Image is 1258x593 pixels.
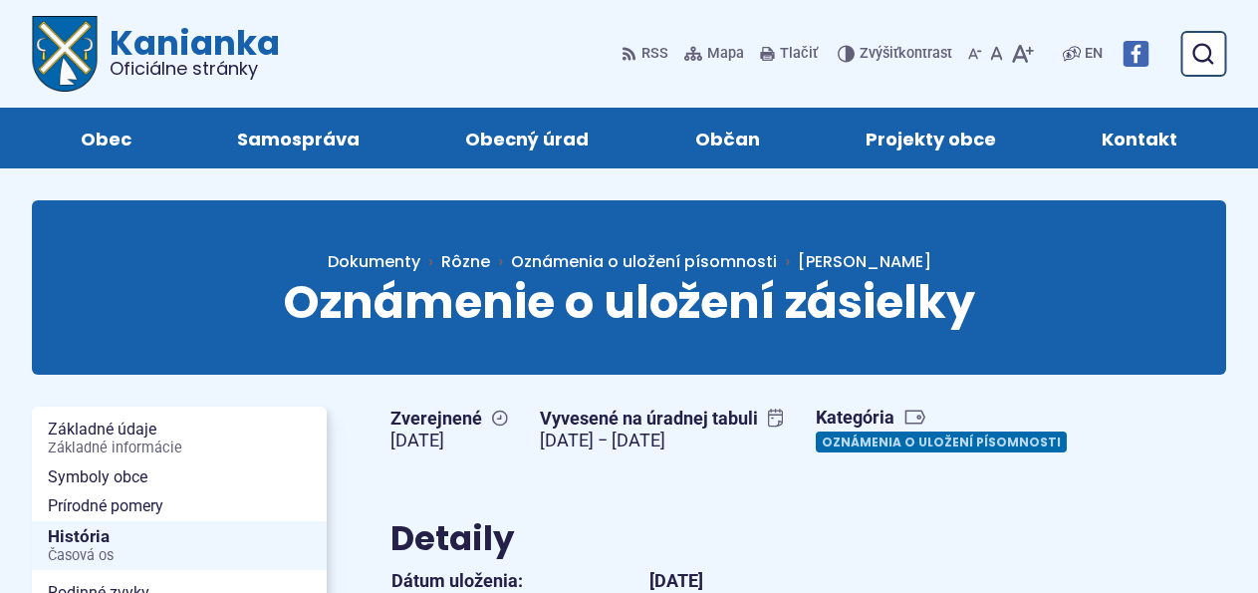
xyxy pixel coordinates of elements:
img: Prejsť na domovskú stránku [32,16,98,92]
button: Zmenšiť veľkosť písma [964,33,986,75]
strong: [DATE] [649,570,703,591]
a: Základné údajeZákladné informácie [32,415,327,461]
figcaption: [DATE] [390,430,508,452]
a: EN [1081,42,1107,66]
span: Kanianka [98,26,280,78]
span: [PERSON_NAME] [798,250,931,273]
span: Tlačiť [780,46,818,63]
span: Zverejnené [390,408,508,431]
span: Základné údaje [48,415,311,461]
span: Dokumenty [328,250,420,273]
a: [PERSON_NAME] [777,250,931,273]
span: Kontakt [1102,108,1177,168]
a: Obec [48,108,164,168]
span: Prírodné pomery [48,491,311,521]
a: HistóriaČasová os [32,521,327,570]
figcaption: [DATE] − [DATE] [540,430,784,452]
a: Rôzne [441,250,511,273]
a: Symboly obce [32,462,327,492]
a: Dokumenty [328,250,441,273]
a: Projekty obce [833,108,1029,168]
span: Mapa [707,42,744,66]
span: Kategória [816,407,1075,430]
span: RSS [641,42,668,66]
a: Prírodné pomery [32,491,327,521]
span: Rôzne [441,250,490,273]
button: Zväčšiť veľkosť písma [1007,33,1038,75]
span: Samospráva [237,108,360,168]
h2: Detaily [390,520,1098,557]
span: Projekty obce [866,108,996,168]
img: Prejsť na Facebook stránku [1123,41,1148,67]
span: Symboly obce [48,462,311,492]
button: Tlačiť [756,33,822,75]
a: Oznámenia o uložení písomnosti [816,432,1067,452]
button: Nastaviť pôvodnú veľkosť písma [986,33,1007,75]
button: Zvýšiťkontrast [838,33,956,75]
a: RSS [622,33,672,75]
a: Samospráva [204,108,392,168]
span: Občan [695,108,760,168]
span: Vyvesené na úradnej tabuli [540,408,784,431]
a: Mapa [680,33,748,75]
span: História [48,521,311,570]
span: EN [1085,42,1103,66]
a: Občan [662,108,793,168]
span: kontrast [860,46,952,63]
a: Logo Kanianka, prejsť na domovskú stránku. [32,16,280,92]
span: Obec [81,108,131,168]
a: Obecný úrad [432,108,622,168]
a: Kontakt [1069,108,1210,168]
span: Oficiálne stránky [110,60,280,78]
span: Základné informácie [48,441,311,456]
span: Zvýšiť [860,45,898,62]
a: Oznámenia o uložení písomnosti [511,250,777,273]
span: Oznámenie o uložení zásielky [283,270,975,334]
span: Obecný úrad [465,108,589,168]
span: Časová os [48,548,311,564]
